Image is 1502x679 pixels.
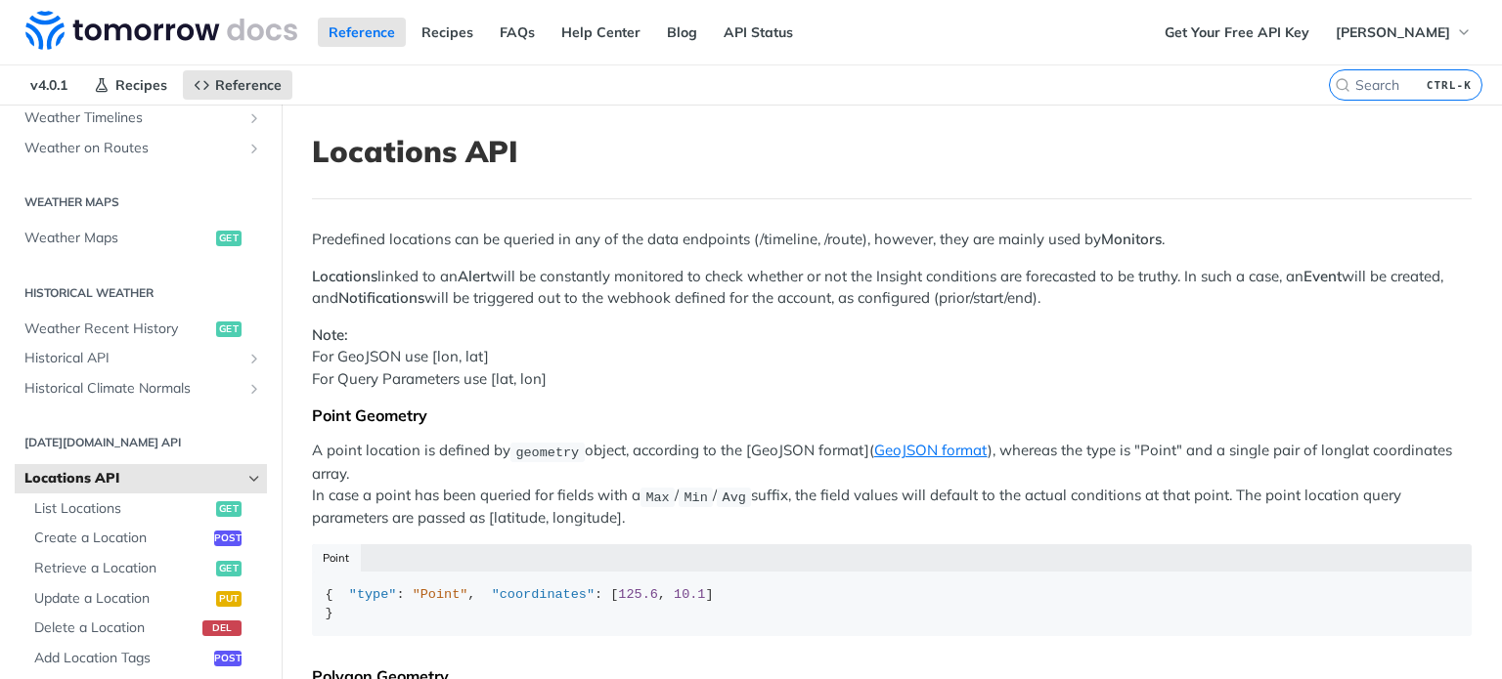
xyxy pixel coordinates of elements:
[24,379,242,399] span: Historical Climate Normals
[326,585,1459,623] div: { : , : [ , ] }
[246,381,262,397] button: Show subpages for Historical Climate Normals
[24,614,267,643] a: Delete a Locationdel
[656,18,708,47] a: Blog
[20,70,78,100] span: v4.0.1
[216,501,242,517] span: get
[24,229,211,248] span: Weather Maps
[183,70,292,100] a: Reference
[202,620,242,636] span: del
[15,434,267,451] h2: [DATE][DOMAIN_NAME] API
[24,349,242,368] span: Historical API
[1154,18,1320,47] a: Get Your Free API Key
[34,589,211,609] span: Update a Location
[489,18,546,47] a: FAQs
[15,284,267,302] h2: Historical Weather
[34,529,209,548] span: Create a Location
[24,139,242,158] span: Weather on Routes
[115,76,167,94] span: Recipes
[24,108,242,128] span: Weather Timelines
[15,464,267,493] a: Locations APIHide subpages for Locations API
[25,11,297,50] img: Tomorrow.io Weather API Docs
[515,445,579,459] span: geometry
[312,229,1472,251] p: Predefined locations can be queried in any of the data endpoints (/timeline, /route), however, th...
[34,618,198,638] span: Delete a Location
[1101,230,1162,248] strong: Monitors
[34,649,209,668] span: Add Location Tags
[24,554,267,583] a: Retrieve a Locationget
[246,351,262,366] button: Show subpages for Historical API
[24,319,211,339] span: Weather Recent History
[1422,75,1477,95] kbd: CTRL-K
[684,489,707,504] span: Min
[1336,23,1450,41] span: [PERSON_NAME]
[492,587,595,602] span: "coordinates"
[216,231,242,246] span: get
[216,321,242,337] span: get
[318,18,406,47] a: Reference
[24,494,267,524] a: List Locationsget
[349,587,397,602] span: "type"
[34,499,211,519] span: List Locations
[645,489,669,504] span: Max
[24,524,267,553] a: Create a Locationpost
[24,469,242,488] span: Locations API
[83,70,178,100] a: Recipes
[15,374,267,403] a: Historical Climate NormalsShow subpages for Historical Climate Normals
[15,193,267,211] h2: Weather Maps
[15,104,267,133] a: Weather TimelinesShow subpages for Weather Timelines
[246,110,262,126] button: Show subpages for Weather Timelines
[674,587,705,602] span: 10.1
[338,288,424,307] strong: Notifications
[312,440,1472,530] p: A point location is defined by object, according to the [GeoJSON format]( ), whereas the type is ...
[24,584,267,614] a: Update a Locationput
[15,315,267,344] a: Weather Recent Historyget
[34,559,211,578] span: Retrieve a Location
[312,267,377,285] strong: Locations
[15,134,267,163] a: Weather on RoutesShow subpages for Weather on Routes
[618,587,658,602] span: 125.6
[713,18,804,47] a: API Status
[215,76,282,94] span: Reference
[874,441,988,459] a: GeoJSON format
[413,587,468,602] span: "Point"
[551,18,651,47] a: Help Center
[246,141,262,156] button: Show subpages for Weather on Routes
[1335,77,1350,93] svg: Search
[15,344,267,373] a: Historical APIShow subpages for Historical API
[312,325,348,344] strong: Note:
[312,134,1472,169] h1: Locations API
[15,224,267,253] a: Weather Mapsget
[723,489,746,504] span: Avg
[214,530,242,546] span: post
[312,405,1472,425] div: Point Geometry
[24,644,267,673] a: Add Location Tagspost
[246,471,262,487] button: Hide subpages for Locations API
[216,561,242,576] span: get
[1325,18,1482,47] button: [PERSON_NAME]
[1303,267,1342,285] strong: Event
[216,591,242,607] span: put
[312,266,1472,310] p: linked to an will be constantly monitored to check whether or not the Insight conditions are fore...
[458,267,491,285] strong: Alert
[411,18,484,47] a: Recipes
[214,651,242,666] span: post
[312,324,1472,391] p: For GeoJSON use [lon, lat] For Query Parameters use [lat, lon]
